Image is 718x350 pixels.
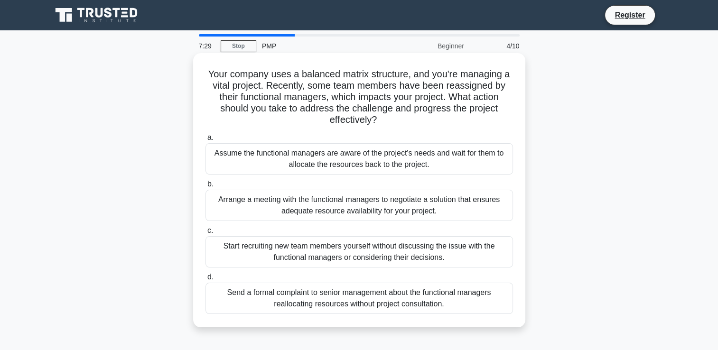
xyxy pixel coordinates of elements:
[193,37,221,55] div: 7:29
[256,37,387,55] div: PMP
[205,283,513,314] div: Send a formal complaint to senior management about the functional managers reallocating resources...
[205,236,513,267] div: Start recruiting new team members yourself without discussing the issue with the functional manag...
[207,133,214,141] span: a.
[387,37,470,55] div: Beginner
[609,9,651,21] a: Register
[207,273,214,281] span: d.
[205,143,513,175] div: Assume the functional managers are aware of the project's needs and wait for them to allocate the...
[207,226,213,234] span: c.
[207,180,214,188] span: b.
[205,68,514,126] h5: Your company uses a balanced matrix structure, and you're managing a vital project. Recently, som...
[205,190,513,221] div: Arrange a meeting with the functional managers to negotiate a solution that ensures adequate reso...
[470,37,525,55] div: 4/10
[221,40,256,52] a: Stop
